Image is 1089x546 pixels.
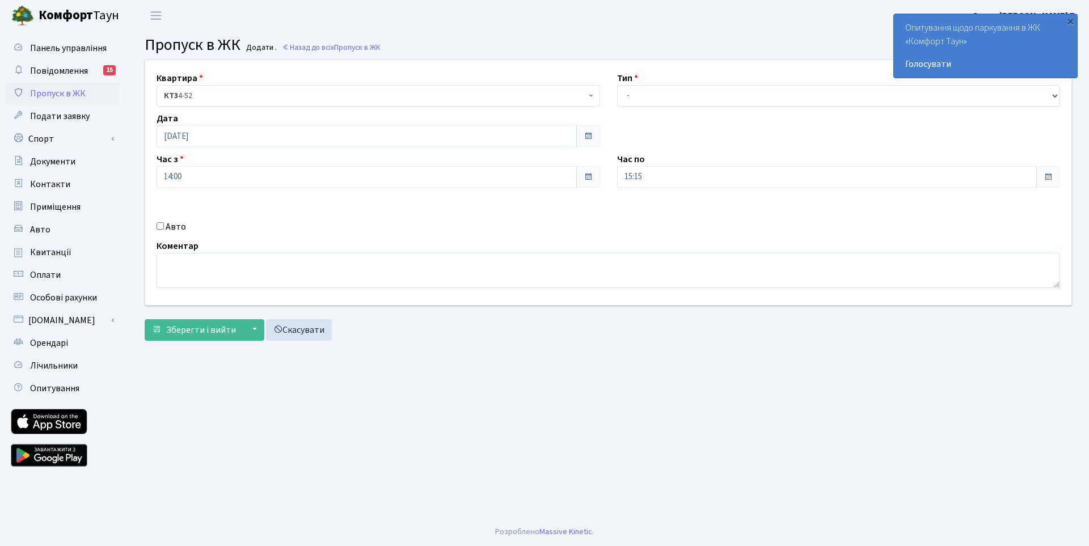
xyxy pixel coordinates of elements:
[164,90,586,101] span: <b>КТ3</b>&nbsp;&nbsp;&nbsp;4-52
[157,239,199,253] label: Коментар
[30,337,68,349] span: Орендарі
[30,269,61,281] span: Оплати
[6,354,119,377] a: Лічильники
[6,241,119,264] a: Квитанції
[157,85,600,107] span: <b>КТ3</b>&nbsp;&nbsp;&nbsp;4-52
[39,6,119,26] span: Таун
[6,377,119,400] a: Опитування
[30,65,88,77] span: Повідомлення
[266,319,332,341] a: Скасувати
[6,150,119,173] a: Документи
[244,43,277,53] small: Додати .
[30,201,81,213] span: Приміщення
[334,42,381,53] span: Пропуск в ЖК
[164,90,178,101] b: КТ3
[166,220,186,234] label: Авто
[103,65,116,75] div: 15
[157,153,184,166] label: Час з
[6,332,119,354] a: Орендарі
[39,6,93,24] b: Комфорт
[282,42,381,53] a: Назад до всіхПропуск в ЖК
[1065,15,1076,27] div: ×
[6,264,119,286] a: Оплати
[30,359,78,372] span: Лічильники
[30,155,75,168] span: Документи
[6,37,119,60] a: Панель управління
[6,82,119,105] a: Пропуск в ЖК
[145,319,243,341] button: Зберегти і вийти
[905,57,1066,71] a: Голосувати
[30,223,50,236] span: Авто
[973,10,1075,22] b: Зуєва [PERSON_NAME] Г.
[30,87,86,100] span: Пропуск в ЖК
[30,382,79,395] span: Опитування
[6,286,119,309] a: Особові рахунки
[30,110,90,122] span: Подати заявку
[157,112,178,125] label: Дата
[145,33,240,56] span: Пропуск в ЖК
[6,218,119,241] a: Авто
[6,173,119,196] a: Контакти
[6,196,119,218] a: Приміщення
[617,71,638,85] label: Тип
[30,178,70,191] span: Контакти
[6,60,119,82] a: Повідомлення15
[495,526,594,538] div: Розроблено .
[166,324,236,336] span: Зберегти і вийти
[894,14,1077,78] div: Опитування щодо паркування в ЖК «Комфорт Таун»
[539,526,592,537] a: Massive Kinetic
[6,128,119,150] a: Спорт
[30,42,107,54] span: Панель управління
[30,246,71,259] span: Квитанції
[30,291,97,304] span: Особові рахунки
[142,6,170,25] button: Переключити навігацію
[6,105,119,128] a: Подати заявку
[6,309,119,332] a: [DOMAIN_NAME]
[973,9,1075,23] a: Зуєва [PERSON_NAME] Г.
[617,153,645,166] label: Час по
[11,5,34,27] img: logo.png
[157,71,203,85] label: Квартира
